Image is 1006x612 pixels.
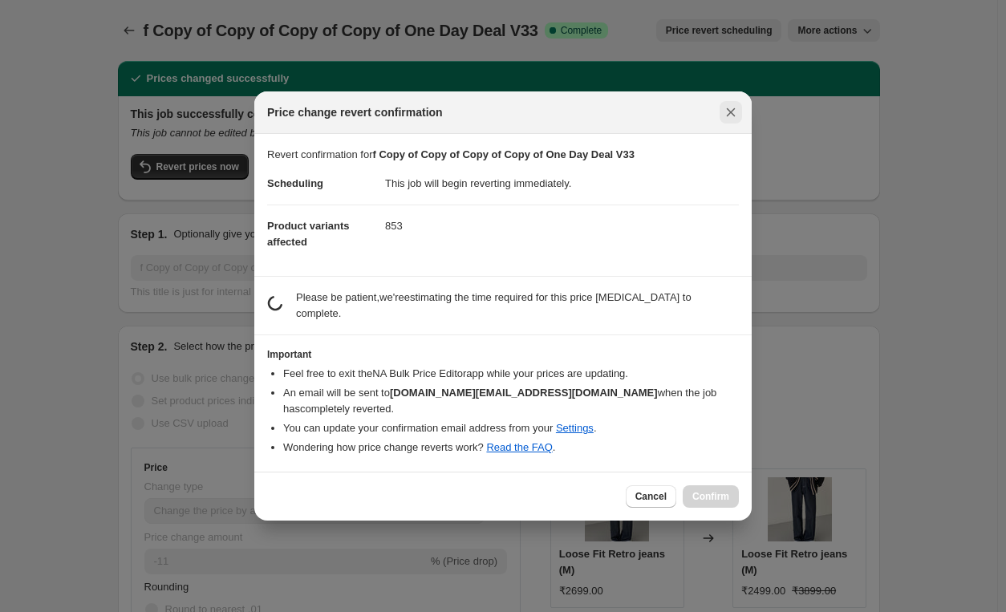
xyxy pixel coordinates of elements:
[373,148,635,160] b: f Copy of Copy of Copy of Copy of One Day Deal V33
[296,290,739,322] p: Please be patient, we're estimating the time required for this price [MEDICAL_DATA] to complete.
[635,490,667,503] span: Cancel
[390,387,658,399] b: [DOMAIN_NAME][EMAIL_ADDRESS][DOMAIN_NAME]
[267,177,323,189] span: Scheduling
[626,485,676,508] button: Cancel
[486,441,552,453] a: Read the FAQ
[556,422,594,434] a: Settings
[267,104,443,120] span: Price change revert confirmation
[720,101,742,124] button: Close
[283,420,739,436] li: You can update your confirmation email address from your .
[283,385,739,417] li: An email will be sent to when the job has completely reverted .
[283,366,739,382] li: Feel free to exit the NA Bulk Price Editor app while your prices are updating.
[385,205,739,247] dd: 853
[267,348,739,361] h3: Important
[283,440,739,456] li: Wondering how price change reverts work? .
[385,163,739,205] dd: This job will begin reverting immediately.
[267,147,739,163] p: Revert confirmation for
[267,220,350,248] span: Product variants affected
